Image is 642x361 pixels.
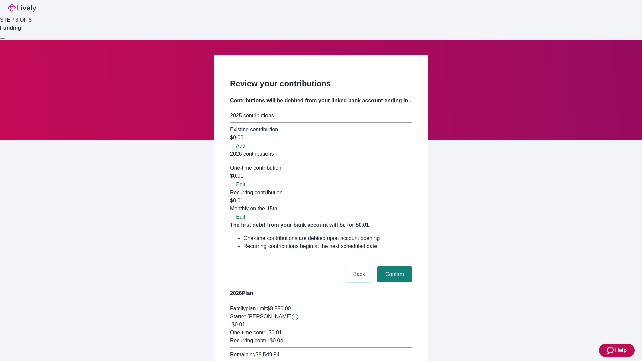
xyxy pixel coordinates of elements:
[292,314,298,320] button: Lively will contribute $0.01 to establish your account
[8,4,36,12] img: Lively
[230,172,412,180] div: $0.01
[230,289,412,297] h4: 2026 Plan
[615,346,627,354] span: Help
[230,134,412,142] div: $0.00
[607,346,615,354] svg: Zendesk support icon
[230,112,412,120] div: 2025 contributions
[230,126,412,134] div: Existing contribution
[230,142,251,150] button: Add
[266,330,282,335] span: - $0.01
[230,330,266,335] span: One-time contr.
[230,222,369,228] strong: The first debit from your bank account will be for $0.01
[599,344,635,357] button: Zendesk support iconHelp
[292,314,298,320] svg: Starter penny details
[268,338,283,343] span: - $0.04
[230,338,268,343] span: Recurring contr.
[230,197,412,213] div: $0.01
[345,266,373,282] button: Back
[230,78,412,90] h2: Review your contributions
[230,213,251,221] button: Edit
[377,266,412,282] button: Confirm
[230,314,292,319] span: Starter [PERSON_NAME]
[267,306,291,311] span: $8,550.00
[230,180,251,189] button: Edit
[230,322,245,327] span: -$0.01
[230,150,412,158] div: 2026 contributions
[230,189,412,197] div: Recurring contribution
[243,234,412,242] li: One-time contributions are debited upon account opening
[255,352,279,357] span: $8,549.94
[230,352,255,357] span: Remaining
[230,205,412,213] div: Monthly on the 15th
[230,306,267,311] span: Family plan limit
[243,242,412,250] li: Recurring contributions begin at the next scheduled date
[230,164,412,172] div: One-time contribution
[230,97,412,105] h4: Contributions will be debited from your linked bank account ending in .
